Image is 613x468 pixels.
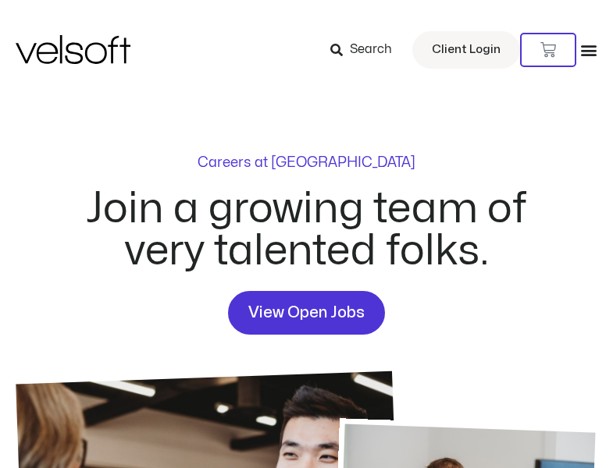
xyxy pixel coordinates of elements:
[580,41,597,58] div: Menu Toggle
[228,291,385,335] a: View Open Jobs
[350,40,392,60] span: Search
[432,40,501,60] span: Client Login
[16,35,130,64] img: Velsoft Training Materials
[198,156,415,170] p: Careers at [GEOGRAPHIC_DATA]
[68,188,546,272] h2: Join a growing team of very talented folks.
[412,31,520,69] a: Client Login
[330,37,403,63] a: Search
[248,300,365,325] span: View Open Jobs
